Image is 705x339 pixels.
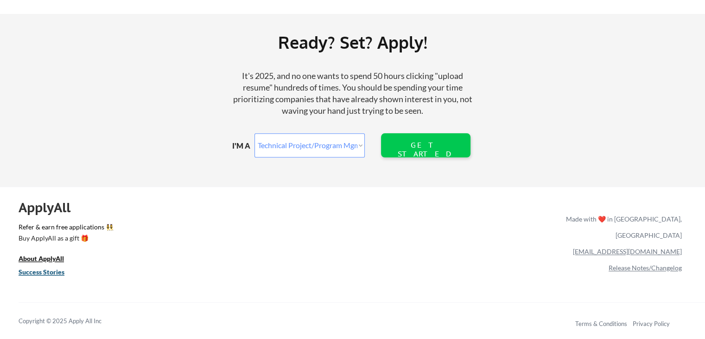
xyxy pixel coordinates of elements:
u: About ApplyAll [19,254,64,262]
div: Buy ApplyAll as a gift 🎁 [19,235,111,241]
a: Buy ApplyAll as a gift 🎁 [19,234,111,245]
div: Made with ❤️ in [GEOGRAPHIC_DATA], [GEOGRAPHIC_DATA] [562,211,682,243]
div: Ready? Set? Apply! [130,29,575,56]
a: Terms & Conditions [575,320,627,327]
div: GET STARTED [396,141,455,158]
a: Success Stories [19,267,77,279]
div: I'M A [232,141,257,151]
div: It's 2025, and no one wants to spend 50 hours clicking "upload resume" hundreds of times. You sho... [229,70,476,117]
a: Refer & earn free applications 👯‍♀️ [19,224,372,234]
u: Success Stories [19,268,64,276]
a: Release Notes/Changelog [609,264,682,272]
div: Copyright © 2025 Apply All Inc [19,317,125,326]
a: About ApplyAll [19,254,77,266]
div: ApplyAll [19,200,81,215]
a: Privacy Policy [633,320,670,327]
a: [EMAIL_ADDRESS][DOMAIN_NAME] [573,248,682,255]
